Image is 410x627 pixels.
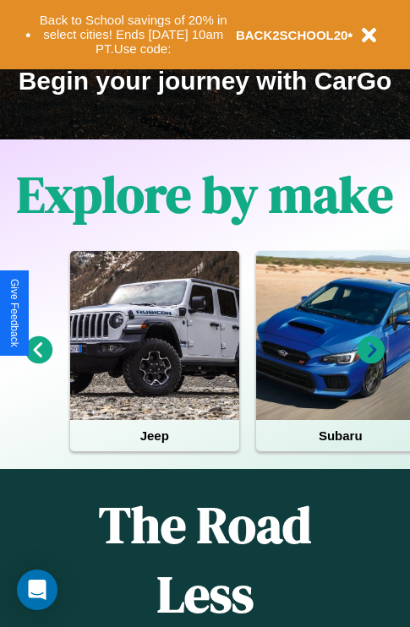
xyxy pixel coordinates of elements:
div: Open Intercom Messenger [17,570,57,610]
div: Give Feedback [8,279,20,347]
h4: Jeep [70,420,239,451]
h1: Explore by make [17,160,393,229]
b: BACK2SCHOOL20 [236,28,348,42]
button: Back to School savings of 20% in select cities! Ends [DATE] 10am PT.Use code: [31,8,236,61]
